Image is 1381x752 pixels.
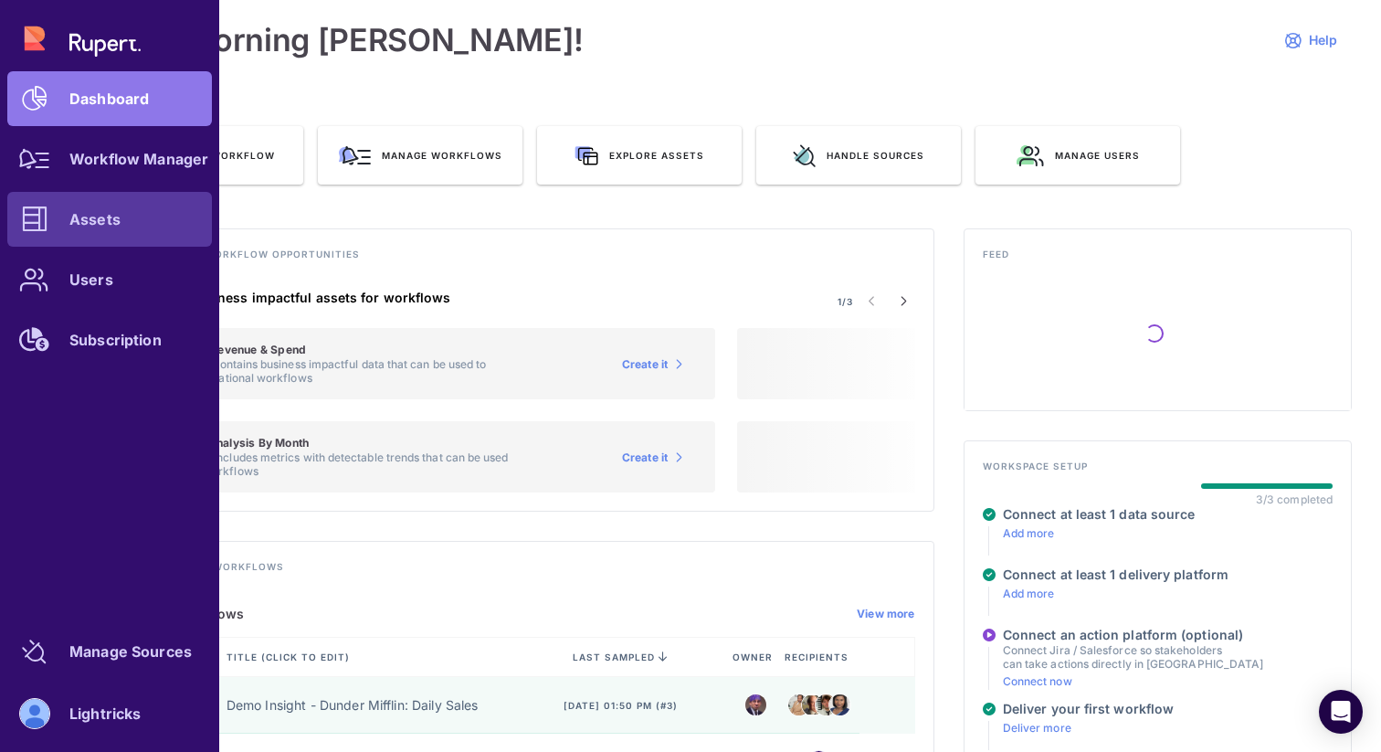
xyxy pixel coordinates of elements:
[622,450,669,465] span: Create it
[7,132,212,186] a: Workflow Manager
[573,651,655,662] span: last sampled
[7,312,212,367] a: Subscription
[158,357,511,385] p: This asset contains business impactful data that can be used to create operational workflows
[745,694,766,715] img: michael.jpeg
[7,624,212,679] a: Manage Sources
[69,214,121,225] div: Assets
[1309,32,1337,48] span: Help
[802,695,823,714] img: kevin.jpeg
[857,607,915,621] a: View more
[118,248,915,271] h4: Discover new workflow opportunities
[827,149,924,162] span: Handle sources
[838,295,853,308] span: 1/3
[1003,627,1263,643] h4: Connect an action platform (optional)
[69,646,192,657] div: Manage Sources
[158,343,511,357] h5: Facetune Revenue & Spend
[382,149,502,162] span: Manage workflows
[609,149,704,162] span: Explore assets
[227,696,479,715] a: Demo Insight - Dunder Mifflin: Daily Sales
[118,560,915,584] h4: Track existing workflows
[7,192,212,247] a: Assets
[69,154,208,164] div: Workflow Manager
[564,699,678,712] span: [DATE] 01:50 pm (#3)
[1003,506,1196,523] h4: Connect at least 1 data source
[69,274,113,285] div: Users
[1319,690,1363,734] div: Open Intercom Messenger
[69,708,141,719] div: Lightricks
[1055,149,1140,162] span: Manage users
[158,436,510,450] h5: Revenue Analysis By Month
[983,460,1333,483] h4: Workspace setup
[1003,674,1072,688] a: Connect now
[1003,567,1228,583] h4: Connect at least 1 delivery platform
[1003,701,1174,717] h4: Deliver your first workflow
[7,252,212,307] a: Users
[733,651,776,663] span: Owner
[816,694,837,715] img: jim.jpeg
[227,651,353,663] span: Title (click to edit)
[1003,643,1263,671] p: Connect Jira / Salesforce so stakeholders can take actions directly in [GEOGRAPHIC_DATA]
[118,290,715,306] h4: Suggested business impactful assets for workflows
[99,22,584,58] h1: Good morning [PERSON_NAME]!
[158,450,510,478] p: This asset includes metrics with detectable trends that can be used for data workflows
[99,102,1352,126] h3: QUICK ACTIONS
[788,691,809,719] img: stanley.jpeg
[1003,526,1055,540] a: Add more
[1256,493,1333,506] div: 3/3 completed
[166,149,275,162] span: Create Workflow
[622,357,669,372] span: Create it
[1003,721,1071,735] a: Deliver more
[829,690,850,719] img: kelly.png
[785,651,852,663] span: Recipients
[20,699,49,728] img: account-photo
[983,248,1333,271] h4: Feed
[69,334,162,345] div: Subscription
[1003,587,1055,600] a: Add more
